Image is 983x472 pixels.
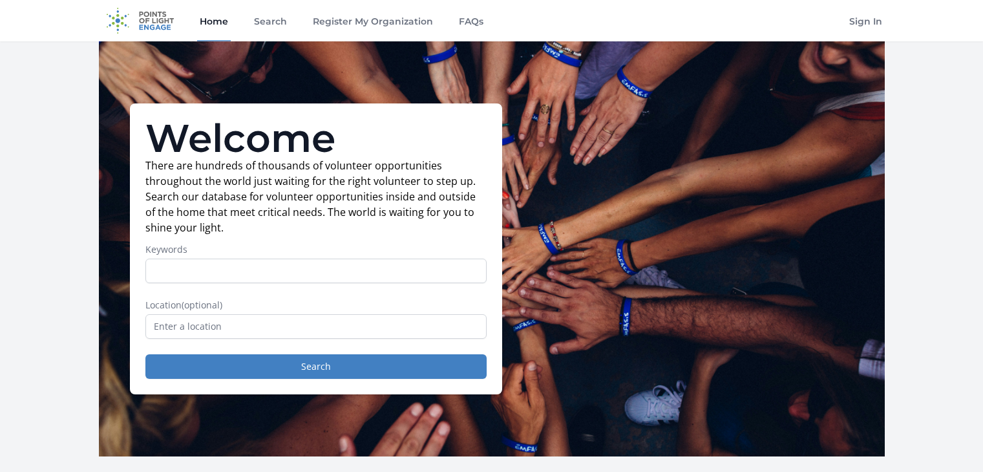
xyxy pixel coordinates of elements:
label: Keywords [145,243,487,256]
label: Location [145,299,487,312]
button: Search [145,354,487,379]
span: (optional) [182,299,222,311]
input: Enter a location [145,314,487,339]
h1: Welcome [145,119,487,158]
p: There are hundreds of thousands of volunteer opportunities throughout the world just waiting for ... [145,158,487,235]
